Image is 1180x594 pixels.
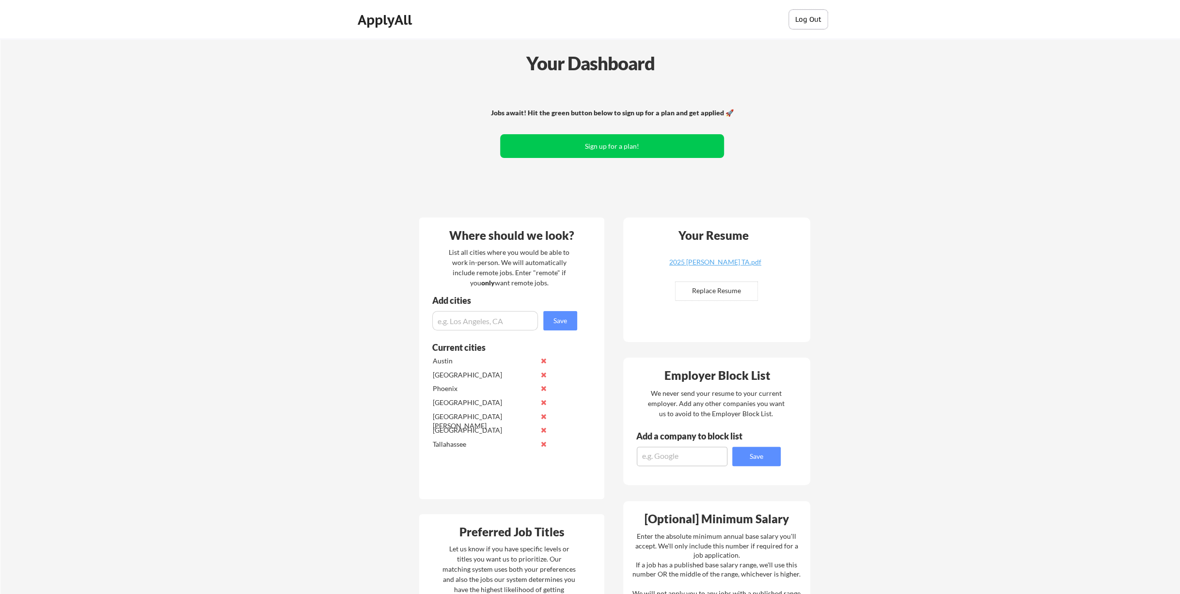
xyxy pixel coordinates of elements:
[658,259,773,266] div: 2025 [PERSON_NAME] TA.pdf
[500,134,724,158] button: Sign up for a plan!
[543,311,577,330] button: Save
[789,10,828,29] button: Log Out
[732,447,781,466] button: Save
[422,230,602,241] div: Where should we look?
[433,425,535,435] div: [GEOGRAPHIC_DATA]
[433,398,535,407] div: [GEOGRAPHIC_DATA]
[433,439,535,449] div: Tallahassee
[665,230,761,241] div: Your Resume
[432,296,580,305] div: Add cities
[422,526,602,538] div: Preferred Job Titles
[488,108,736,118] div: Jobs await! Hit the green button below to sign up for a plan and get applied 🚀
[432,311,538,330] input: e.g. Los Angeles, CA
[433,370,535,380] div: [GEOGRAPHIC_DATA]
[627,513,807,525] div: [Optional] Minimum Salary
[481,279,494,287] strong: only
[358,12,415,28] div: ApplyAll
[432,343,566,352] div: Current cities
[627,370,807,381] div: Employer Block List
[647,388,785,419] div: We never send your resume to your current employer. Add any other companies you want us to avoid ...
[658,259,773,274] a: 2025 [PERSON_NAME] TA.pdf
[442,247,576,288] div: List all cities where you would be able to work in-person. We will automatically include remote j...
[636,432,757,440] div: Add a company to block list
[433,356,535,366] div: Austin
[1,49,1180,77] div: Your Dashboard
[433,384,535,393] div: Phoenix
[433,412,535,431] div: [GEOGRAPHIC_DATA][PERSON_NAME]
